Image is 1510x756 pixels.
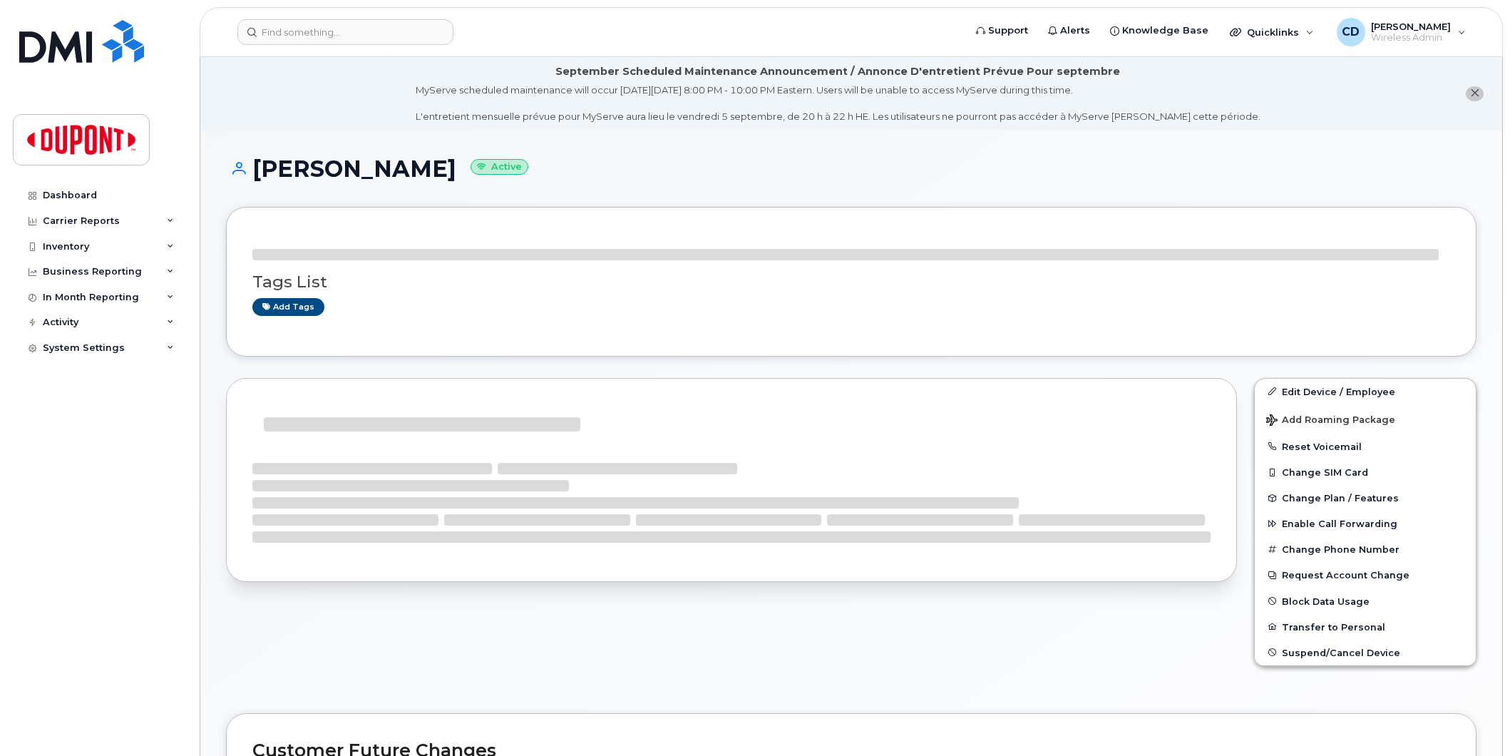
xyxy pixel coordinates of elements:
a: Edit Device / Employee [1255,379,1476,404]
span: Change Plan / Features [1282,493,1399,504]
a: Add tags [252,298,324,316]
span: Enable Call Forwarding [1282,519,1397,529]
button: close notification [1466,86,1484,101]
span: Add Roaming Package [1266,414,1395,428]
h1: [PERSON_NAME] [226,156,1476,181]
small: Active [471,159,528,175]
button: Change SIM Card [1255,459,1476,485]
button: Transfer to Personal [1255,614,1476,640]
button: Request Account Change [1255,562,1476,588]
button: Change Plan / Features [1255,485,1476,511]
button: Enable Call Forwarding [1255,511,1476,536]
span: Suspend/Cancel Device [1282,647,1400,658]
button: Add Roaming Package [1255,404,1476,434]
button: Block Data Usage [1255,588,1476,614]
button: Reset Voicemail [1255,434,1476,459]
h3: Tags List [252,273,1450,291]
div: MyServe scheduled maintenance will occur [DATE][DATE] 8:00 PM - 10:00 PM Eastern. Users will be u... [416,83,1260,123]
div: September Scheduled Maintenance Announcement / Annonce D'entretient Prévue Pour septembre [555,64,1120,79]
button: Change Phone Number [1255,536,1476,562]
button: Suspend/Cancel Device [1255,640,1476,665]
